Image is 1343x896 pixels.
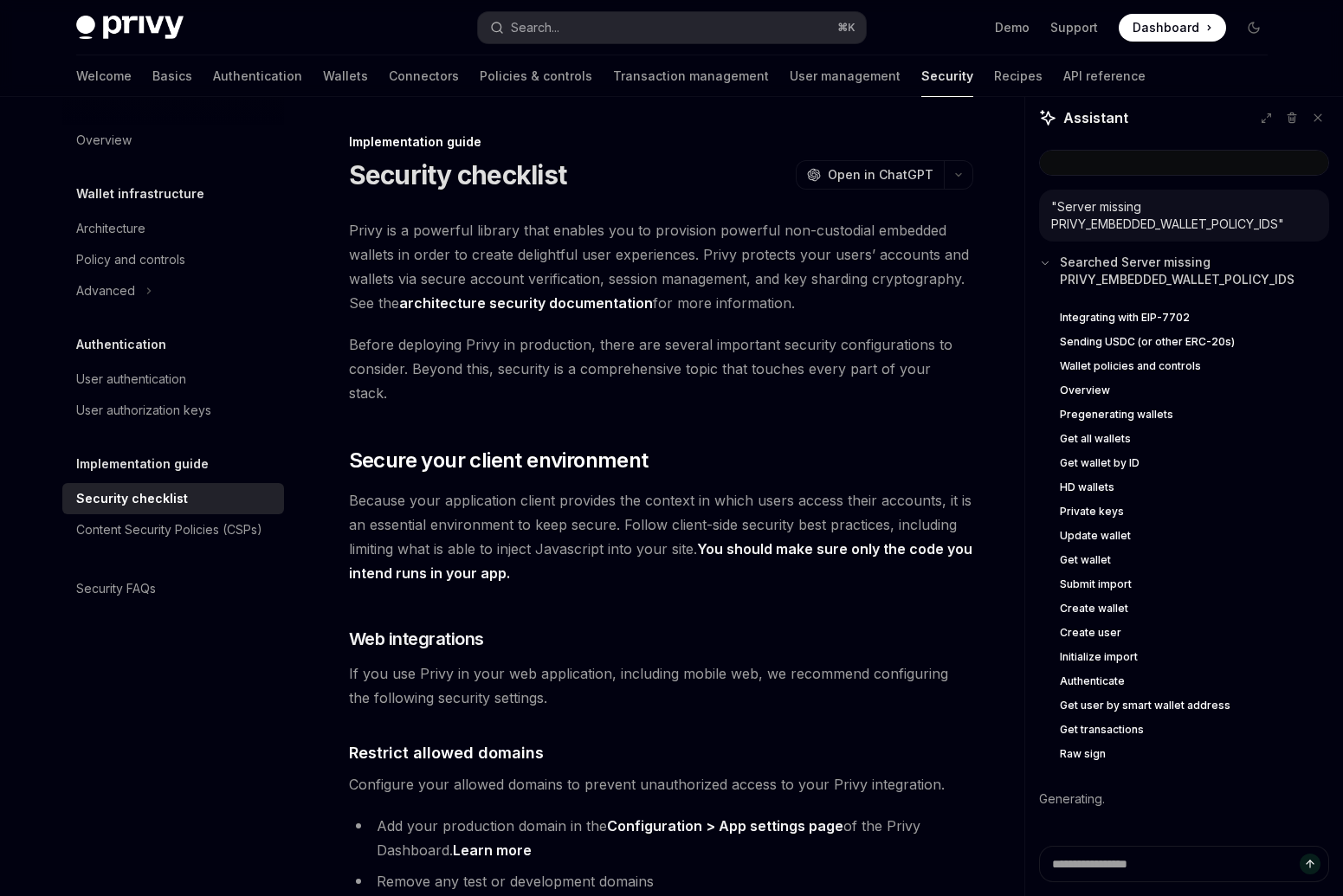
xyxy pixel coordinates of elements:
[796,160,944,190] button: Open in ChatGPT
[76,454,209,474] h5: Implementation guide
[76,334,166,355] h5: Authentication
[62,514,284,545] a: Content Security Policies (CSPs)
[1240,14,1268,42] button: Toggle dark mode
[62,275,284,306] button: Toggle Advanced section
[76,16,184,40] img: dark logo
[995,19,1030,36] a: Demo
[76,400,211,421] div: User authorization keys
[613,55,769,97] a: Transaction management
[1060,598,1329,619] a: Create wallet
[1060,384,1110,397] span: Overview
[76,249,185,270] div: Policy and controls
[1060,695,1329,716] a: Get user by smart wallet address
[76,280,135,301] div: Advanced
[1119,14,1226,42] a: Dashboard
[1060,747,1106,761] span: Raw sign
[1060,553,1111,567] span: Get wallet
[1060,550,1329,570] a: Get wallet
[1060,432,1131,446] span: Get all wallets
[349,661,973,710] span: If you use Privy in your web application, including mobile web, we recommend configuring the foll...
[1060,719,1329,740] a: Get transactions
[62,213,284,244] a: Architecture
[994,55,1043,97] a: Recipes
[1300,854,1320,874] button: Send message
[1060,429,1329,449] a: Get all wallets
[1060,602,1128,616] span: Create wallet
[1060,359,1201,373] span: Wallet policies and controls
[1039,777,1329,822] div: Generating.
[1050,19,1098,36] a: Support
[76,519,262,540] div: Content Security Policies (CSPs)
[1039,846,1329,882] textarea: Ask a question...
[828,166,933,184] span: Open in ChatGPT
[1060,254,1329,288] span: Searched Server missing PRIVY_EMBEDDED_WALLET_POLICY_IDS
[349,627,484,651] span: Web integrations
[323,55,368,97] a: Wallets
[1060,380,1329,401] a: Overview
[213,55,302,97] a: Authentication
[1060,332,1329,352] a: Sending USDC (or other ERC-20s)
[921,55,973,97] a: Security
[1060,501,1329,522] a: Private keys
[1060,699,1230,712] span: Get user by smart wallet address
[76,130,132,151] div: Overview
[1060,529,1131,543] span: Update wallet
[62,573,284,604] a: Security FAQs
[1060,650,1138,664] span: Initialize import
[349,488,973,585] span: Because your application client provides the context in which users access their accounts, it is ...
[76,369,186,390] div: User authentication
[76,578,156,599] div: Security FAQs
[1060,480,1114,494] span: HD wallets
[399,294,653,313] a: architecture security documentation
[62,395,284,426] a: User authorization keys
[480,55,592,97] a: Policies & controls
[1060,647,1329,667] a: Initialize import
[389,55,459,97] a: Connectors
[511,17,559,38] div: Search...
[152,55,192,97] a: Basics
[790,55,901,97] a: User management
[349,741,544,764] span: Restrict allowed domains
[349,218,973,315] span: Privy is a powerful library that enables you to provision powerful non-custodial embedded wallets...
[1133,19,1199,36] span: Dashboard
[1060,311,1190,325] span: Integrating with EIP-7702
[1063,55,1146,97] a: API reference
[1060,577,1132,591] span: Submit import
[76,55,132,97] a: Welcome
[349,772,973,796] span: Configure your allowed domains to prevent unauthorized access to your Privy integration.
[62,244,284,275] a: Policy and controls
[76,184,204,204] h5: Wallet infrastructure
[837,21,856,35] span: ⌘ K
[1060,453,1329,474] a: Get wallet by ID
[1060,307,1329,328] a: Integrating with EIP-7702
[1063,107,1128,128] span: Assistant
[1060,744,1329,764] a: Raw sign
[62,483,284,514] a: Security checklist
[1060,477,1329,498] a: HD wallets
[349,159,567,190] h1: Security checklist
[349,447,649,474] span: Secure your client environment
[62,364,284,395] a: User authentication
[1060,674,1125,688] span: Authenticate
[349,332,973,405] span: Before deploying Privy in production, there are several important security configurations to cons...
[349,133,973,151] div: Implementation guide
[349,814,973,862] li: Add your production domain in the of the Privy Dashboard.
[76,218,145,239] div: Architecture
[1060,408,1173,422] span: Pregenerating wallets
[1060,456,1140,470] span: Get wallet by ID
[76,488,188,509] div: Security checklist
[1060,505,1124,519] span: Private keys
[1060,525,1329,546] a: Update wallet
[607,817,843,835] a: Configuration > App settings page
[1060,671,1329,692] a: Authenticate
[1060,574,1329,595] a: Submit import
[478,12,866,43] button: Open search
[1060,404,1329,425] a: Pregenerating wallets
[1060,622,1329,643] a: Create user
[1060,626,1121,640] span: Create user
[62,125,284,156] a: Overview
[1060,723,1144,737] span: Get transactions
[1060,356,1329,377] a: Wallet policies and controls
[1051,198,1317,233] div: "Server missing PRIVY_EMBEDDED_WALLET_POLICY_IDS"
[1060,335,1235,349] span: Sending USDC (or other ERC-20s)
